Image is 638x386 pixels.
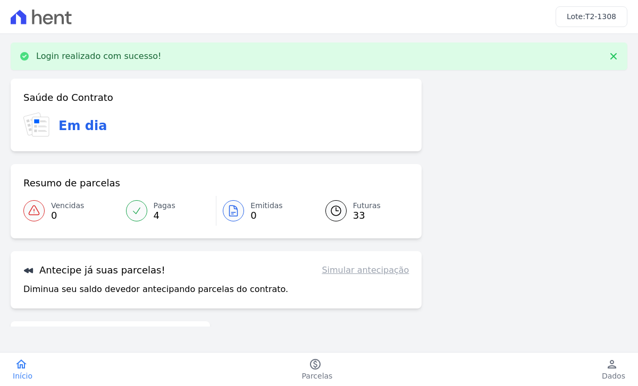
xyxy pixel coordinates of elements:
i: home [15,358,28,371]
span: Dados [602,371,625,381]
span: 4 [154,211,175,220]
span: Emitidas [250,200,283,211]
span: 0 [51,211,84,220]
h3: Saúde do Contrato [23,91,113,104]
p: Diminua seu saldo devedor antecipando parcelas do contrato. [23,283,288,296]
span: T2-1308 [585,12,616,21]
h3: Lote: [567,11,616,22]
span: Parcelas [302,371,333,381]
a: Emitidas 0 [216,196,313,226]
a: Futuras 33 [313,196,409,226]
span: Futuras [353,200,381,211]
h3: Resumo de parcelas [23,177,120,190]
p: Login realizado com sucesso! [36,51,162,62]
span: 0 [250,211,283,220]
i: person [606,358,618,371]
span: 33 [353,211,381,220]
span: Pagas [154,200,175,211]
a: paidParcelas [289,358,346,381]
span: Início [13,371,32,381]
a: Pagas 4 [120,196,216,226]
a: personDados [589,358,638,381]
a: Simular antecipação [322,264,409,277]
h3: Em dia [58,116,107,135]
span: Vencidas [51,200,84,211]
a: Vencidas 0 [23,196,120,226]
h3: Antecipe já suas parcelas! [23,264,165,277]
i: paid [309,358,322,371]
